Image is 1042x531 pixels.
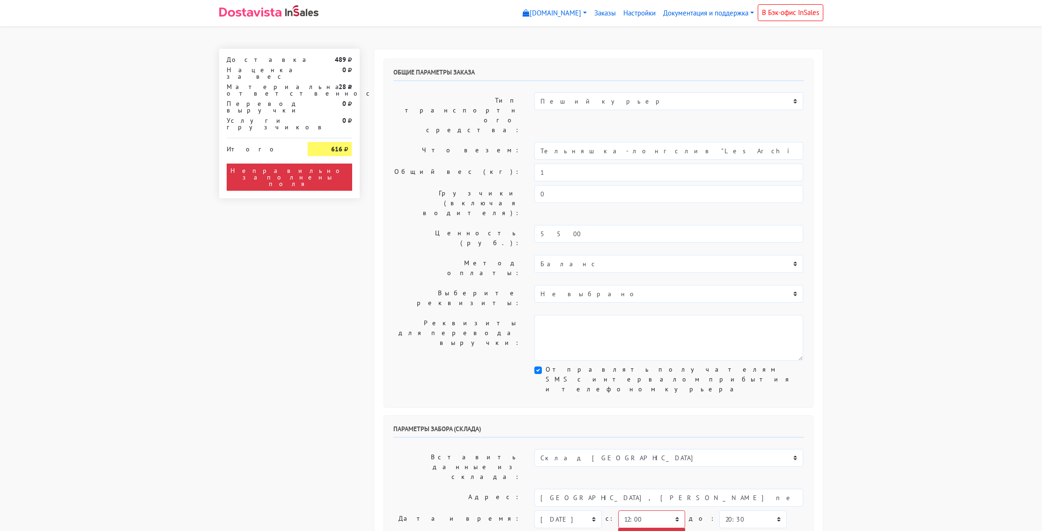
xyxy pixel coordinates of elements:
[689,510,716,527] label: до:
[386,142,528,160] label: Что везем:
[393,425,804,438] h6: Параметры забора (склада)
[386,285,528,311] label: Выберите реквизиты:
[606,510,614,527] label: c:
[519,4,591,22] a: [DOMAIN_NAME]
[386,225,528,251] label: Ценность (руб.):
[386,92,528,138] label: Тип транспортного средства:
[591,4,620,22] a: Заказы
[758,4,823,21] a: В Бэк-офис InSales
[220,117,301,130] div: Услуги грузчиков
[393,68,804,81] h6: Общие параметры заказа
[386,449,528,485] label: Вставить данные из склада:
[227,142,294,152] div: Итого
[342,116,346,125] strong: 0
[220,100,301,113] div: Перевод выручки
[546,365,803,394] label: Отправлять получателям SMS с интервалом прибытия и телефоном курьера
[339,82,346,91] strong: 28
[386,255,528,281] label: Метод оплаты:
[220,56,301,63] div: Доставка
[220,67,301,80] div: Наценка за вес
[659,4,758,22] a: Документация и поддержка
[342,99,346,108] strong: 0
[386,315,528,361] label: Реквизиты для перевода выручки:
[285,5,319,16] img: InSales
[386,489,528,507] label: Адрес:
[227,164,352,191] div: Неправильно заполнены поля
[386,185,528,221] label: Грузчики (включая водителя):
[220,83,301,97] div: Материальная ответственность
[342,66,346,74] strong: 0
[386,164,528,181] label: Общий вес (кг):
[219,7,281,17] img: Dostavista - срочная курьерская служба доставки
[620,4,659,22] a: Настройки
[335,55,346,64] strong: 489
[331,145,342,153] strong: 616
